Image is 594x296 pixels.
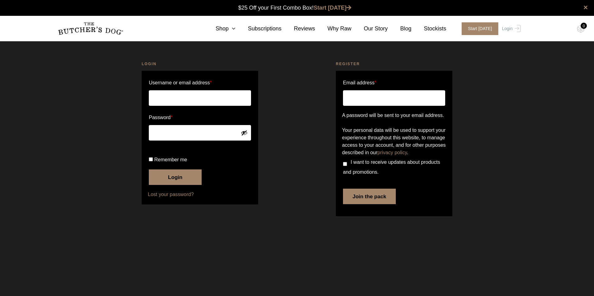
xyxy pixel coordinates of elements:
img: TBD_Cart-Empty.png [577,25,585,33]
label: Username or email address [149,78,251,88]
a: Start [DATE] [455,22,500,35]
a: Our Story [351,25,388,33]
p: Your personal data will be used to support your experience throughout this website, to manage acc... [342,127,446,156]
a: Blog [388,25,411,33]
a: Reviews [281,25,315,33]
a: Why Raw [315,25,351,33]
span: I want to receive updates about products and promotions. [343,159,440,175]
input: I want to receive updates about products and promotions. [343,162,347,166]
a: privacy policy [377,150,407,155]
input: Remember me [149,157,153,161]
button: Show password [241,129,248,136]
label: Email address [343,78,377,88]
label: Password [149,113,251,123]
a: Lost your password? [148,191,252,198]
h2: Register [336,61,452,67]
h2: Login [142,61,258,67]
a: Stockists [411,25,446,33]
button: Join the pack [343,189,396,204]
button: Login [149,169,202,185]
div: 0 [581,23,587,29]
a: close [583,4,588,11]
a: Subscriptions [235,25,281,33]
span: Remember me [154,157,187,162]
p: A password will be sent to your email address. [342,112,446,119]
a: Start [DATE] [314,5,352,11]
a: Shop [203,25,235,33]
a: Login [500,22,521,35]
span: Start [DATE] [462,22,498,35]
